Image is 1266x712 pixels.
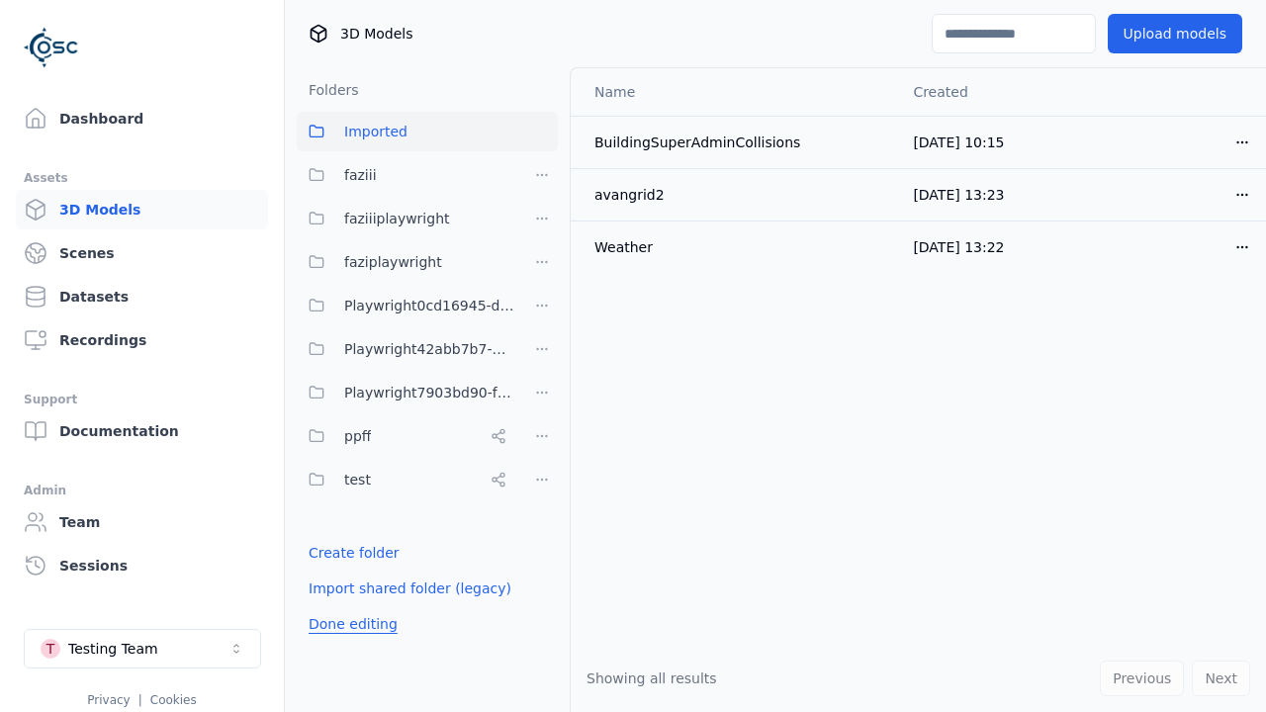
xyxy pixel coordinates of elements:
[913,134,1004,150] span: [DATE] 10:15
[897,68,1082,116] th: Created
[344,337,514,361] span: Playwright42abb7b7-b1cc-4a84-866a-293e90325f95
[309,543,400,563] a: Create folder
[297,329,514,369] button: Playwright42abb7b7-b1cc-4a84-866a-293e90325f95
[297,535,411,571] button: Create folder
[41,639,60,659] div: T
[16,411,268,451] a: Documentation
[297,571,523,606] button: Import shared folder (legacy)
[24,20,79,75] img: Logo
[344,250,442,274] span: faziplaywright
[594,133,881,152] div: BuildingSuperAdminCollisions
[297,286,514,325] button: Playwright0cd16945-d24c-45f9-a8ba-c74193e3fd84
[87,693,130,707] a: Privacy
[16,277,268,316] a: Datasets
[340,24,412,44] span: 3D Models
[24,388,260,411] div: Support
[913,239,1004,255] span: [DATE] 13:22
[344,468,371,491] span: test
[344,424,371,448] span: ppff
[913,187,1004,203] span: [DATE] 13:23
[16,320,268,360] a: Recordings
[138,693,142,707] span: |
[344,207,450,230] span: faziiiplaywright
[297,155,514,195] button: faziii
[24,629,261,668] button: Select a workspace
[68,639,158,659] div: Testing Team
[297,80,359,100] h3: Folders
[344,163,377,187] span: faziii
[297,416,514,456] button: ppff
[594,185,881,205] div: avangrid2
[344,120,407,143] span: Imported
[344,381,514,404] span: Playwright7903bd90-f1ee-40e5-8689-7a943bbd43ef
[571,68,897,116] th: Name
[150,693,197,707] a: Cookies
[297,460,514,499] button: test
[16,502,268,542] a: Team
[24,479,260,502] div: Admin
[309,578,511,598] a: Import shared folder (legacy)
[24,166,260,190] div: Assets
[297,606,409,642] button: Done editing
[297,112,558,151] button: Imported
[16,233,268,273] a: Scenes
[344,294,514,317] span: Playwright0cd16945-d24c-45f9-a8ba-c74193e3fd84
[1108,14,1242,53] button: Upload models
[297,199,514,238] button: faziiiplaywright
[297,373,514,412] button: Playwright7903bd90-f1ee-40e5-8689-7a943bbd43ef
[16,99,268,138] a: Dashboard
[297,242,514,282] button: faziplaywright
[16,190,268,229] a: 3D Models
[16,546,268,585] a: Sessions
[587,670,717,686] span: Showing all results
[594,237,881,257] div: Weather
